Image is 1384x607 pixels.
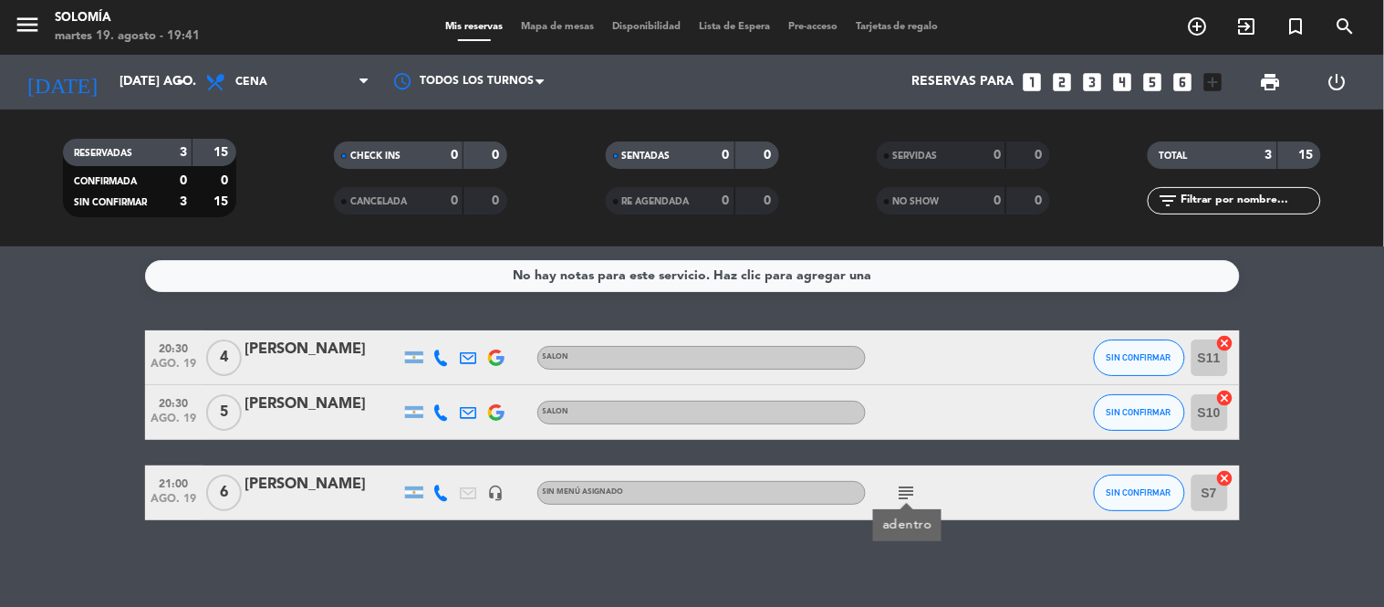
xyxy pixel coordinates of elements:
[1157,190,1179,212] i: filter_list
[488,485,505,501] i: headset_mic
[1035,149,1046,162] strong: 0
[690,22,779,32] span: Lista de Espera
[206,475,242,511] span: 6
[1216,469,1234,487] i: cancel
[847,22,948,32] span: Tarjetas de regalo
[1035,194,1046,207] strong: 0
[245,338,401,361] div: [PERSON_NAME]
[245,473,401,497] div: [PERSON_NAME]
[1236,16,1258,37] i: exit_to_app
[1111,70,1135,94] i: looks_4
[151,392,197,413] span: 20:30
[1179,191,1320,211] input: Filtrar por nombre...
[882,516,931,535] div: adentro
[513,266,871,287] div: No hay notas para este servicio. Haz clic para agregar una
[723,194,730,207] strong: 0
[1051,70,1075,94] i: looks_two
[451,149,458,162] strong: 0
[893,197,940,206] span: NO SHOW
[245,392,401,416] div: [PERSON_NAME]
[603,22,690,32] span: Disponibilidad
[350,197,407,206] span: CANCELADA
[350,152,401,161] span: CHECK INS
[1141,70,1165,94] i: looks_5
[543,353,569,361] span: SALON
[994,194,1001,207] strong: 0
[74,177,137,186] span: CONFIRMADA
[151,493,197,514] span: ago. 19
[1265,149,1273,162] strong: 3
[1094,475,1185,511] button: SIN CONFIRMAR
[1187,16,1209,37] i: add_circle_outline
[1107,407,1171,417] span: SIN CONFIRMAR
[1285,16,1307,37] i: turned_in_not
[1327,71,1348,93] i: power_settings_new
[1216,389,1234,407] i: cancel
[1159,152,1187,161] span: TOTAL
[1299,149,1317,162] strong: 15
[206,394,242,431] span: 5
[151,358,197,379] span: ago. 19
[451,194,458,207] strong: 0
[170,71,192,93] i: arrow_drop_down
[488,350,505,366] img: google-logo.png
[1171,70,1195,94] i: looks_6
[764,194,775,207] strong: 0
[1081,70,1105,94] i: looks_3
[994,149,1001,162] strong: 0
[213,146,232,159] strong: 15
[14,11,41,38] i: menu
[1260,71,1282,93] span: print
[622,197,690,206] span: RE AGENDADA
[912,75,1015,89] span: Reservas para
[512,22,603,32] span: Mapa de mesas
[151,472,197,493] span: 21:00
[206,340,242,376] span: 4
[1335,16,1357,37] i: search
[493,194,504,207] strong: 0
[221,174,232,187] strong: 0
[74,198,147,207] span: SIN CONFIRMAR
[779,22,847,32] span: Pre-acceso
[543,488,624,496] span: Sin menú asignado
[896,482,918,504] i: subject
[488,404,505,421] img: google-logo.png
[622,152,671,161] span: SENTADAS
[1202,70,1225,94] i: add_box
[1107,487,1171,497] span: SIN CONFIRMAR
[235,76,267,89] span: Cena
[55,27,200,46] div: martes 19. agosto - 19:41
[893,152,938,161] span: SERVIDAS
[180,146,187,159] strong: 3
[493,149,504,162] strong: 0
[764,149,775,162] strong: 0
[1094,394,1185,431] button: SIN CONFIRMAR
[14,62,110,102] i: [DATE]
[436,22,512,32] span: Mis reservas
[1107,352,1171,362] span: SIN CONFIRMAR
[55,9,200,27] div: Solomía
[151,413,197,434] span: ago. 19
[213,195,232,208] strong: 15
[74,149,132,158] span: RESERVADAS
[151,337,197,358] span: 20:30
[1094,340,1185,376] button: SIN CONFIRMAR
[543,408,569,415] span: SALON
[14,11,41,45] button: menu
[180,195,187,208] strong: 3
[723,149,730,162] strong: 0
[1304,55,1370,110] div: LOG OUT
[1021,70,1045,94] i: looks_one
[180,174,187,187] strong: 0
[1216,334,1234,352] i: cancel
